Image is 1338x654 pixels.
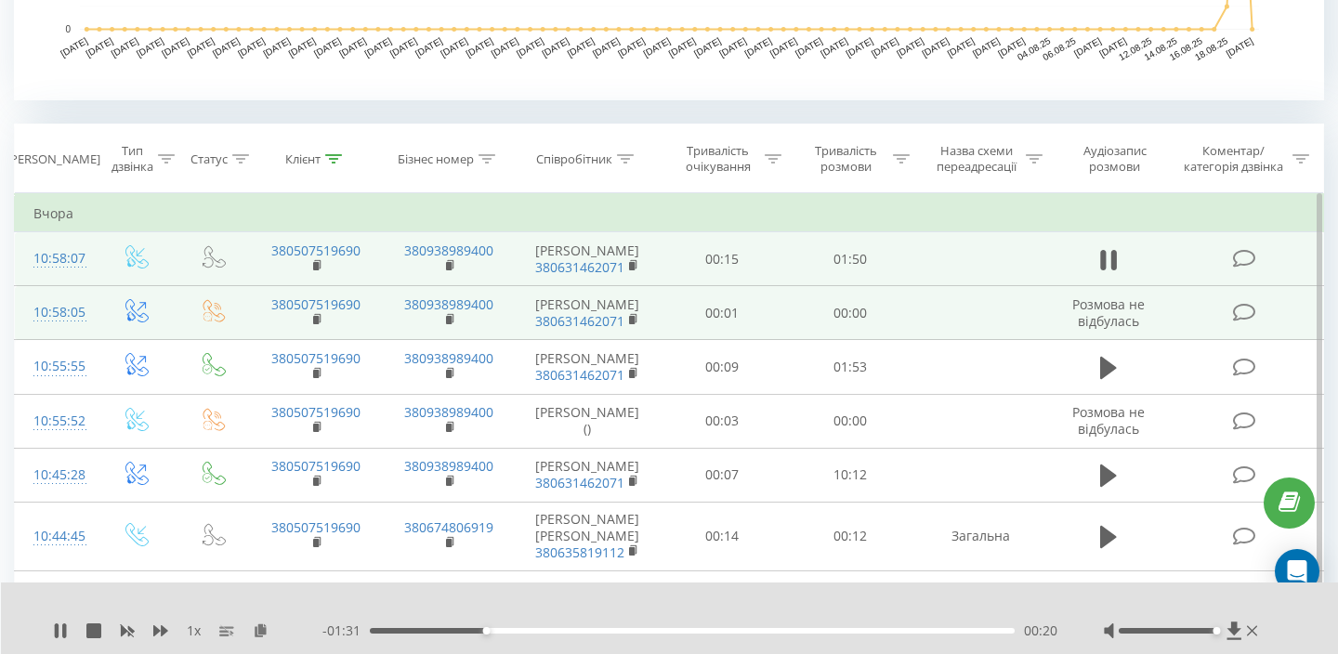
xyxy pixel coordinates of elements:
[388,35,419,59] text: [DATE]
[490,35,520,59] text: [DATE]
[845,35,875,59] text: [DATE]
[641,35,672,59] text: [DATE]
[786,232,914,286] td: 01:50
[211,35,242,59] text: [DATE]
[786,286,914,340] td: 00:00
[33,294,78,331] div: 10:58:05
[659,232,787,286] td: 00:15
[1117,35,1154,62] text: 12.08.25
[271,295,361,313] a: 380507519690
[271,457,361,475] a: 380507519690
[33,348,78,385] div: 10:55:55
[515,35,545,59] text: [DATE]
[914,503,1047,571] td: Загальна
[1168,35,1205,62] text: 16.08.25
[786,503,914,571] td: 00:12
[261,35,292,59] text: [DATE]
[895,35,925,59] text: [DATE]
[1213,627,1221,634] div: Accessibility label
[659,448,787,502] td: 00:07
[404,518,493,536] a: 380674806919
[236,35,267,59] text: [DATE]
[187,621,201,640] span: 1 x
[271,349,361,367] a: 380507519690
[946,35,977,59] text: [DATE]
[540,35,571,59] text: [DATE]
[516,340,659,394] td: [PERSON_NAME]
[404,349,493,367] a: 380938989400
[616,35,647,59] text: [DATE]
[1225,35,1255,59] text: [DATE]
[717,35,748,59] text: [DATE]
[271,518,361,536] a: 380507519690
[1179,143,1288,175] div: Коментар/категорія дзвінка
[465,35,495,59] text: [DATE]
[33,580,78,616] div: 10:44:24
[786,570,914,624] td: 00:00
[1024,621,1057,640] span: 00:20
[1193,35,1230,62] text: 18.08.25
[516,286,659,340] td: [PERSON_NAME]
[971,35,1002,59] text: [DATE]
[59,35,89,59] text: [DATE]
[659,570,787,624] td: 00:01
[33,457,78,493] div: 10:45:28
[536,151,612,167] div: Співробітник
[404,457,493,475] a: 380938989400
[337,35,368,59] text: [DATE]
[160,35,190,59] text: [DATE]
[920,35,951,59] text: [DATE]
[1072,580,1145,614] span: Розмова не відбулась
[271,403,361,421] a: 380507519690
[535,366,624,384] a: 380631462071
[85,35,115,59] text: [DATE]
[65,24,71,34] text: 0
[1072,403,1145,438] span: Розмова не відбулась
[803,143,888,175] div: Тривалість розмови
[110,35,140,59] text: [DATE]
[404,403,493,421] a: 380938989400
[676,143,761,175] div: Тривалість очікування
[111,143,153,175] div: Тип дзвінка
[33,403,78,439] div: 10:55:52
[363,35,394,59] text: [DATE]
[404,242,493,259] a: 380938989400
[786,394,914,448] td: 00:00
[287,35,318,59] text: [DATE]
[659,286,787,340] td: 00:01
[786,448,914,502] td: 10:12
[483,627,491,634] div: Accessibility label
[535,543,624,561] a: 380635819112
[186,35,216,59] text: [DATE]
[190,151,228,167] div: Статус
[322,621,370,640] span: - 01:31
[768,35,799,59] text: [DATE]
[1016,35,1053,62] text: 04.08.25
[516,448,659,502] td: [PERSON_NAME]
[312,35,343,59] text: [DATE]
[743,35,774,59] text: [DATE]
[1072,295,1145,330] span: Розмова не відбулась
[516,394,659,448] td: [PERSON_NAME] ()
[404,580,493,597] a: 380938989400
[404,295,493,313] a: 380938989400
[271,242,361,259] a: 380507519690
[33,241,78,277] div: 10:58:07
[1064,143,1165,175] div: Аудіозапис розмови
[135,35,165,59] text: [DATE]
[285,151,321,167] div: Клієнт
[516,232,659,286] td: [PERSON_NAME]
[931,143,1021,175] div: Назва схеми переадресації
[1275,549,1319,594] div: Open Intercom Messenger
[591,35,622,59] text: [DATE]
[15,195,1324,232] td: Вчора
[566,35,597,59] text: [DATE]
[870,35,900,59] text: [DATE]
[667,35,698,59] text: [DATE]
[819,35,849,59] text: [DATE]
[271,580,361,597] a: 380507519690
[516,570,659,624] td: [PERSON_NAME]
[398,151,474,167] div: Бізнес номер
[535,474,624,491] a: 380631462071
[1041,35,1078,62] text: 06.08.25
